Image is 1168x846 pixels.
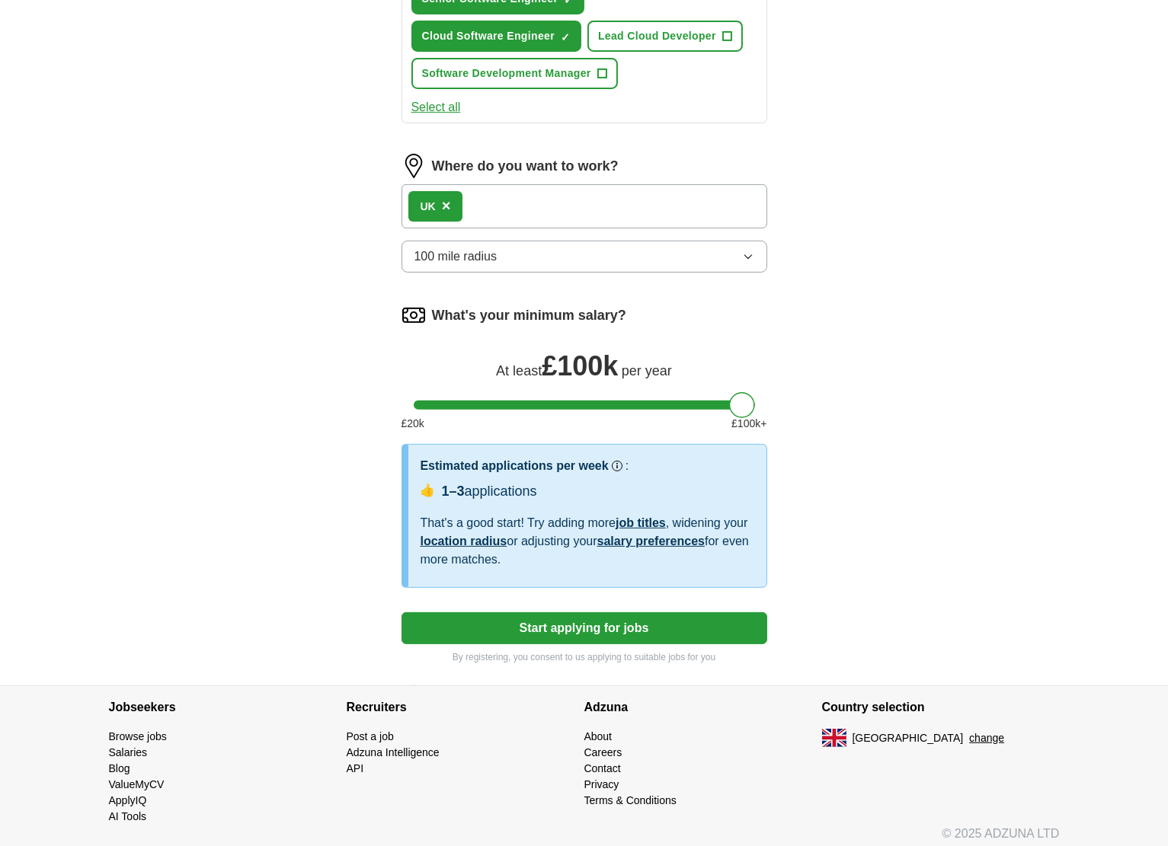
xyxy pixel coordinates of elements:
[402,241,767,273] button: 100 mile radius
[542,350,618,381] span: £ 100k
[109,730,167,742] a: Browse jobs
[109,794,147,806] a: ApplyIQ
[584,730,613,742] a: About
[414,247,498,266] span: 100 mile radius
[442,481,537,502] div: applications
[587,21,743,52] button: Lead Cloud Developer
[347,730,394,742] a: Post a job
[402,650,767,664] p: By registering, you consent to us applying to suitable jobs for you
[109,810,147,822] a: AI Tools
[622,363,672,378] span: per year
[822,686,1060,729] h4: Country selection
[422,65,591,81] span: Software Development Manager
[616,516,666,529] a: job titles
[432,305,626,326] label: What's your minimum salary?
[822,729,846,747] img: UK flag
[561,31,570,43] span: ✓
[442,197,451,214] span: ×
[584,762,621,774] a: Contact
[402,416,424,432] span: £ 20 k
[969,730,1004,746] button: change
[584,794,677,806] a: Terms & Conditions
[432,156,619,177] label: Where do you want to work?
[402,303,426,327] img: salary.png
[402,154,426,178] img: location.png
[411,21,582,52] button: Cloud Software Engineer✓
[421,200,436,212] strong: UK
[853,730,964,746] span: [GEOGRAPHIC_DATA]
[109,762,130,774] a: Blog
[626,457,629,475] h3: :
[421,457,609,475] h3: Estimated applications per week
[421,514,754,569] div: That's a good start! Try adding more , widening your or adjusting your for even more matches.
[422,28,555,44] span: Cloud Software Engineer
[411,98,461,117] button: Select all
[402,612,767,644] button: Start applying for jobs
[597,535,705,548] a: salary preferences
[347,746,440,758] a: Adzuna Intelligence
[584,746,622,758] a: Careers
[598,28,716,44] span: Lead Cloud Developer
[584,778,619,790] a: Privacy
[421,481,436,500] span: 👍
[109,778,165,790] a: ValueMyCV
[442,195,451,218] button: ×
[109,746,148,758] a: Salaries
[347,762,364,774] a: API
[411,58,618,89] button: Software Development Manager
[442,484,465,499] span: 1–3
[421,535,507,548] a: location radius
[496,363,542,378] span: At least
